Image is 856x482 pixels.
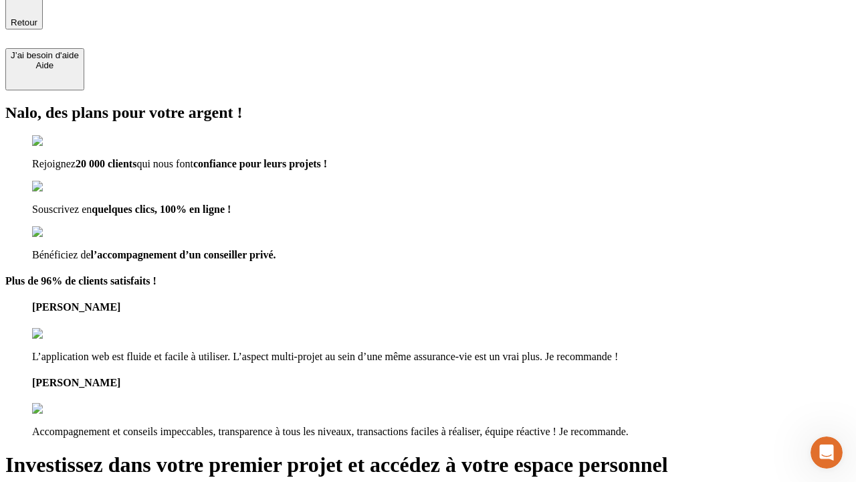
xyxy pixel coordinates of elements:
div: J’ai besoin d'aide [11,50,79,60]
h2: Nalo, des plans pour votre argent ! [5,104,851,122]
p: L’application web est fluide et facile à utiliser. L’aspect multi-projet au sein d’une même assur... [32,351,851,363]
span: qui nous font [136,158,193,169]
img: checkmark [32,226,90,238]
h4: [PERSON_NAME] [32,377,851,389]
h1: Investissez dans votre premier projet et accédez à votre espace personnel [5,453,851,477]
span: Souscrivez en [32,204,92,215]
p: Accompagnement et conseils impeccables, transparence à tous les niveaux, transactions faciles à r... [32,426,851,438]
img: checkmark [32,135,90,147]
div: Aide [11,60,79,70]
span: Retour [11,17,37,27]
iframe: Intercom live chat [811,436,843,469]
img: reviews stars [32,328,98,340]
h4: Plus de 96% de clients satisfaits ! [5,275,851,287]
h4: [PERSON_NAME] [32,301,851,313]
span: Rejoignez [32,158,76,169]
img: checkmark [32,181,90,193]
img: reviews stars [32,403,98,415]
span: quelques clics, 100% en ligne ! [92,204,231,215]
span: confiance pour leurs projets ! [193,158,327,169]
span: l’accompagnement d’un conseiller privé. [91,249,276,260]
button: J’ai besoin d'aideAide [5,48,84,90]
span: 20 000 clients [76,158,137,169]
span: Bénéficiez de [32,249,91,260]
